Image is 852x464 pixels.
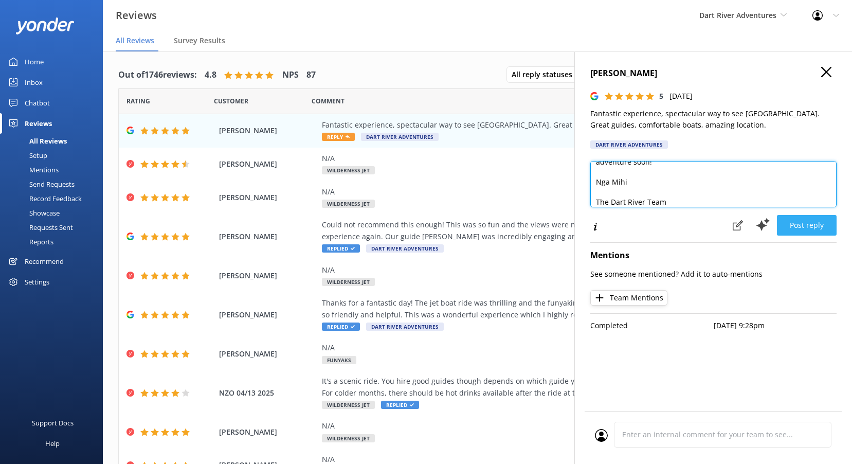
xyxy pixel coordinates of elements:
[322,376,767,399] div: It's a scenic ride. You hire good guides though depends on which guide you get, the ride may be r...
[322,219,767,242] div: Could not recommend this enough! This was so fun and the views were magical. Would definitely do ...
[322,200,375,208] span: Wilderness Jet
[6,191,82,206] div: Record Feedback
[322,420,767,432] div: N/A
[590,249,837,262] h4: Mentions
[174,35,225,46] span: Survey Results
[219,387,317,399] span: NZO 04/13 2025
[6,163,59,177] div: Mentions
[219,158,317,170] span: [PERSON_NAME]
[6,206,103,220] a: Showcase
[219,192,317,203] span: [PERSON_NAME]
[219,348,317,360] span: [PERSON_NAME]
[25,272,49,292] div: Settings
[322,342,767,353] div: N/A
[25,251,64,272] div: Recommend
[118,68,197,82] h4: Out of 1746 reviews:
[219,309,317,320] span: [PERSON_NAME]
[219,125,317,136] span: [PERSON_NAME]
[361,133,439,141] span: Dart River Adventures
[590,108,837,131] p: Fantastic experience, spectacular way to see [GEOGRAPHIC_DATA]. Great guides, comfortable boats, ...
[322,264,767,276] div: N/A
[219,231,317,242] span: [PERSON_NAME]
[322,434,375,442] span: Wilderness Jet
[659,91,663,101] span: 5
[381,401,419,409] span: Replied
[590,140,668,149] div: Dart River Adventures
[714,320,837,331] p: [DATE] 9:28pm
[322,244,360,253] span: Replied
[322,133,355,141] span: Reply
[322,356,356,364] span: Funyaks
[322,166,375,174] span: Wilderness Jet
[6,134,67,148] div: All Reviews
[322,278,375,286] span: Wilderness Jet
[6,206,60,220] div: Showcase
[6,220,73,235] div: Requests Sent
[590,67,837,80] h4: [PERSON_NAME]
[6,148,47,163] div: Setup
[15,17,75,34] img: yonder-white-logo.png
[282,68,299,82] h4: NPS
[6,235,53,249] div: Reports
[6,191,103,206] a: Record Feedback
[322,401,375,409] span: Wilderness Jet
[116,7,157,24] h3: Reviews
[595,429,608,442] img: user_profile.svg
[777,215,837,236] button: Post reply
[312,96,345,106] span: Question
[6,148,103,163] a: Setup
[32,413,74,433] div: Support Docs
[214,96,248,106] span: Date
[306,68,316,82] h4: 87
[25,93,50,113] div: Chatbot
[366,244,444,253] span: Dart River Adventures
[6,177,75,191] div: Send Requests
[322,153,767,164] div: N/A
[590,290,667,306] button: Team Mentions
[25,51,44,72] div: Home
[126,96,150,106] span: Date
[6,177,103,191] a: Send Requests
[205,68,216,82] h4: 4.8
[366,323,444,331] span: Dart River Adventures
[590,269,837,280] p: See someone mentioned? Add it to auto-mentions
[322,297,767,320] div: Thanks for a fantastic day! The jet boat ride was thrilling and the funyaking was amazing. Lunch ...
[590,320,714,331] p: Completed
[6,235,103,249] a: Reports
[512,69,578,80] span: All reply statuses
[45,433,60,454] div: Help
[322,323,360,331] span: Replied
[669,91,693,102] p: [DATE]
[25,72,43,93] div: Inbox
[6,220,103,235] a: Requests Sent
[590,161,837,207] textarea: Thank you so much for your wonderful feedback! We're thrilled you had a fantastic experience and ...
[219,426,317,438] span: [PERSON_NAME]
[821,67,831,78] button: Close
[322,186,767,198] div: N/A
[219,270,317,281] span: [PERSON_NAME]
[322,119,767,131] div: Fantastic experience, spectacular way to see [GEOGRAPHIC_DATA]. Great guides, comfortable boats, ...
[699,10,776,20] span: Dart River Adventures
[25,113,52,134] div: Reviews
[6,134,103,148] a: All Reviews
[116,35,154,46] span: All Reviews
[6,163,103,177] a: Mentions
